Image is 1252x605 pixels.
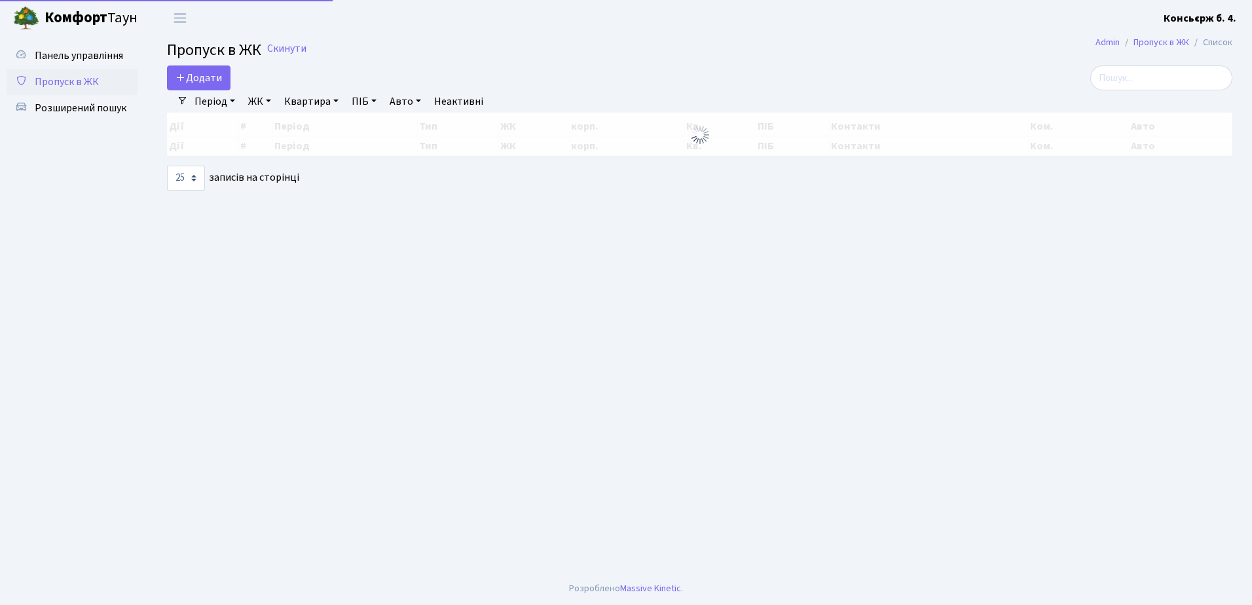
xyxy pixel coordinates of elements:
[429,90,488,113] a: Неактивні
[7,95,138,121] a: Розширений пошук
[167,166,299,191] label: записів на сторінці
[1164,11,1236,26] b: Консьєрж б. 4.
[1164,10,1236,26] a: Консьєрж б. 4.
[167,166,205,191] select: записів на сторінці
[384,90,426,113] a: Авто
[1189,35,1232,50] li: Список
[1133,35,1189,49] a: Пропуск в ЖК
[164,7,196,29] button: Переключити навігацію
[279,90,344,113] a: Квартира
[7,43,138,69] a: Панель управління
[243,90,276,113] a: ЖК
[45,7,107,28] b: Комфорт
[267,43,306,55] a: Скинути
[1090,65,1232,90] input: Пошук...
[346,90,382,113] a: ПІБ
[35,48,123,63] span: Панель управління
[175,71,222,85] span: Додати
[620,581,681,595] a: Massive Kinetic
[35,101,126,115] span: Розширений пошук
[13,5,39,31] img: logo.png
[569,581,683,596] div: Розроблено .
[45,7,138,29] span: Таун
[1095,35,1120,49] a: Admin
[167,65,230,90] a: Додати
[35,75,99,89] span: Пропуск в ЖК
[1076,29,1252,56] nav: breadcrumb
[7,69,138,95] a: Пропуск в ЖК
[189,90,240,113] a: Період
[167,39,261,62] span: Пропуск в ЖК
[690,124,710,145] img: Обробка...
